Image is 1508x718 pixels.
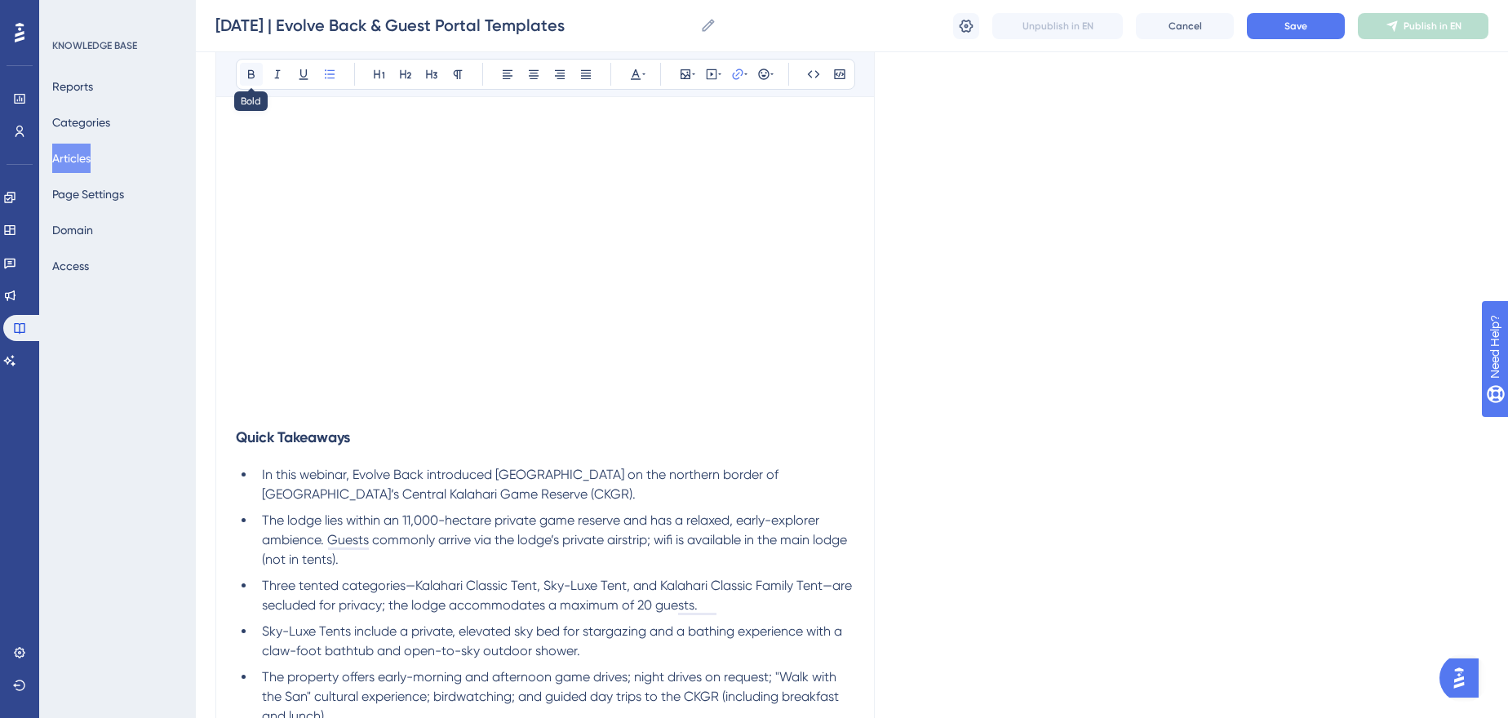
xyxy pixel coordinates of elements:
button: Categories [52,108,110,137]
button: Publish in EN [1358,13,1488,39]
button: Articles [52,144,91,173]
button: Save [1247,13,1345,39]
iframe: September 11, 2025 | Evolve Back & Guest Portal Templates [236,49,854,397]
button: Page Settings [52,179,124,209]
button: Unpublish in EN [992,13,1123,39]
span: The lodge lies within an 11,000-hectare private game reserve and has a relaxed, early-explorer am... [262,512,850,567]
button: Cancel [1136,13,1234,39]
button: Access [52,251,89,281]
span: In this webinar, Evolve Back introduced [GEOGRAPHIC_DATA] on the northern border of [GEOGRAPHIC_D... [262,467,782,502]
input: Article Name [215,14,694,37]
span: Three tented categories—Kalahari Classic Tent, Sky-Luxe Tent, and Kalahari Classic Family Tent—ar... [262,578,855,613]
button: Reports [52,72,93,101]
iframe: UserGuiding AI Assistant Launcher [1439,654,1488,702]
button: Domain [52,215,93,245]
span: Cancel [1169,20,1202,33]
span: Publish in EN [1404,20,1461,33]
div: KNOWLEDGE BASE [52,39,137,52]
span: Save [1284,20,1307,33]
span: Need Help? [38,4,102,24]
span: Unpublish in EN [1022,20,1093,33]
strong: Quick Takeaways [236,428,350,446]
span: Sky-Luxe Tents include a private, elevated sky bed for stargazing and a bathing experience with a... [262,623,845,658]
